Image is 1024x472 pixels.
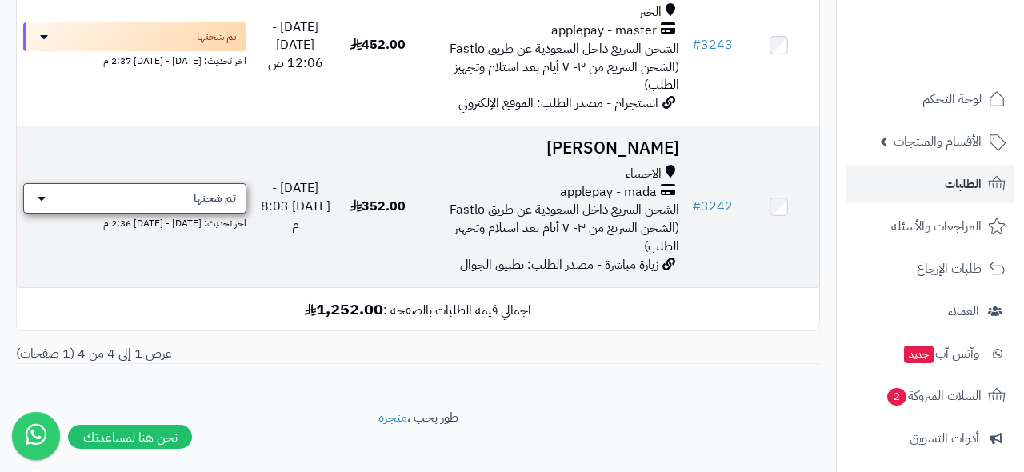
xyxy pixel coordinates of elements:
a: متجرة [378,408,407,427]
span: السلات المتروكة [886,385,982,407]
span: أدوات التسويق [910,427,979,450]
span: طلبات الإرجاع [917,258,982,280]
span: تم شحنها [194,190,236,206]
a: المراجعات والأسئلة [846,207,1014,246]
span: زيارة مباشرة - مصدر الطلب: تطبيق الجوال [460,255,658,274]
span: تم شحنها [197,29,237,45]
a: أدوات التسويق [846,419,1014,458]
h3: [PERSON_NAME] [425,139,679,158]
a: #3242 [692,197,733,216]
span: الطلبات [945,173,982,195]
a: #3243 [692,35,733,54]
a: طلبات الإرجاع [846,250,1014,288]
a: العملاء [846,292,1014,330]
span: الشحن السريع داخل السعودية عن طريق Fastlo (الشحن السريع من ٣- ٧ أيام بعد استلام وتجهيز الطلب) [450,200,679,256]
span: 452.00 [350,35,406,54]
span: وآتس آب [902,342,979,365]
span: [DATE] - [DATE] 8:03 م [261,178,330,234]
span: 352.00 [350,197,406,216]
a: الطلبات [846,165,1014,203]
span: الأقسام والمنتجات [894,130,982,153]
span: الشحن السريع داخل السعودية عن طريق Fastlo (الشحن السريع من ٣- ٧ أيام بعد استلام وتجهيز الطلب) [450,39,679,95]
span: # [692,197,701,216]
span: 2 [887,388,906,406]
b: 1,252.00 [305,297,383,321]
div: اخر تحديث: [DATE] - [DATE] 2:36 م [23,214,246,230]
span: جديد [904,346,934,363]
span: العملاء [948,300,979,322]
span: الاحساء [626,165,662,183]
a: لوحة التحكم [846,80,1014,118]
div: اخر تحديث: [DATE] - [DATE] 2:37 م [23,51,246,68]
span: الخبر [639,3,662,22]
a: السلات المتروكة2 [846,377,1014,415]
span: لوحة التحكم [922,88,982,110]
a: وآتس آبجديد [846,334,1014,373]
span: المراجعات والأسئلة [891,215,982,238]
span: [DATE] - [DATE] 12:06 ص [268,18,323,74]
div: عرض 1 إلى 4 من 4 (1 صفحات) [4,345,418,363]
span: # [692,35,701,54]
td: اجمالي قيمة الطلبات بالصفحة : [17,288,819,330]
span: انستجرام - مصدر الطلب: الموقع الإلكتروني [458,94,658,113]
span: applepay - master [551,22,657,40]
span: applepay - mada [560,183,657,202]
